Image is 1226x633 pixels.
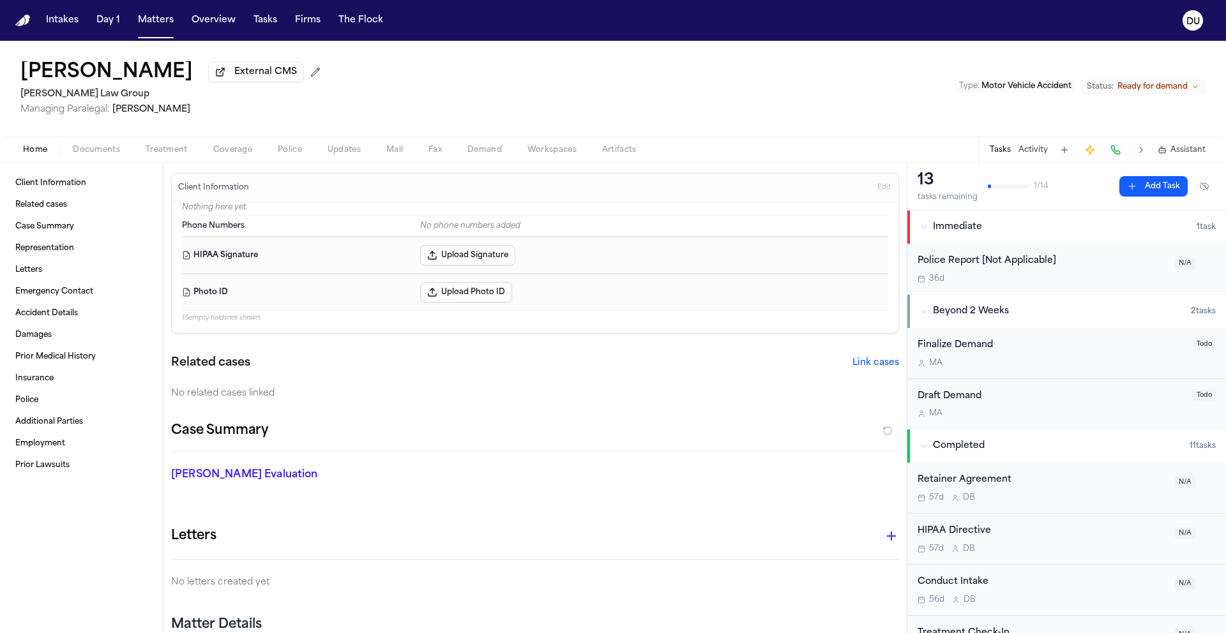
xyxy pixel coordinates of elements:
[146,145,188,155] span: Treatment
[182,282,412,302] dt: Photo ID
[23,145,47,155] span: Home
[10,325,153,345] a: Damages
[918,192,978,202] div: tasks remaining
[328,145,361,155] span: Updates
[171,421,268,441] h2: Case Summary
[10,173,153,193] a: Client Information
[929,544,944,554] span: 57d
[10,455,153,475] a: Prior Lawsuits
[1190,441,1216,451] span: 11 task s
[918,254,1167,269] div: Police Report [Not Applicable]
[907,211,1226,244] button: Immediate1task
[10,390,153,410] a: Police
[10,303,153,324] a: Accident Details
[213,145,252,155] span: Coverage
[186,9,241,32] button: Overview
[1018,145,1048,155] button: Activity
[15,15,31,27] a: Home
[278,145,302,155] span: Police
[1197,222,1216,232] span: 1 task
[1158,145,1206,155] button: Assistant
[1080,79,1206,94] button: Change status from Ready for demand
[112,105,190,114] span: [PERSON_NAME]
[15,265,42,275] span: Letters
[933,221,982,234] span: Immediate
[1056,141,1073,159] button: Add Task
[10,412,153,432] a: Additional Parties
[15,330,52,340] span: Damages
[428,145,442,155] span: Fax
[15,352,96,362] span: Prior Medical History
[964,595,976,605] span: D B
[918,524,1167,539] div: HIPAA Directive
[171,526,216,546] h1: Letters
[907,295,1226,328] button: Beyond 2 Weeks2tasks
[959,82,980,90] span: Type :
[333,9,388,32] button: The Flock
[171,387,899,400] div: No related cases linked
[182,313,888,323] p: 15 empty fields not shown.
[133,9,179,32] button: Matters
[933,305,1009,318] span: Beyond 2 Weeks
[15,308,78,318] span: Accident Details
[874,177,895,198] button: Edit
[15,287,93,297] span: Emergency Contact
[907,429,1226,463] button: Completed11tasks
[41,9,84,32] button: Intakes
[963,544,975,554] span: D B
[1081,141,1099,159] button: Create Immediate Task
[91,9,125,32] button: Day 1
[918,170,978,191] div: 13
[1119,176,1188,197] button: Add Task
[208,62,304,82] button: External CMS
[176,182,252,193] h3: Client Information
[907,514,1226,565] div: Open task: HIPAA Directive
[10,368,153,389] a: Insurance
[420,221,888,231] div: No phone numbers added
[171,354,250,372] h2: Related cases
[918,389,1185,404] div: Draft Demand
[918,473,1167,488] div: Retainer Agreement
[1117,82,1188,92] span: Ready for demand
[20,61,193,84] h1: [PERSON_NAME]
[290,9,326,32] button: Firms
[15,15,31,27] img: Finch Logo
[15,438,65,449] span: Employment
[1087,82,1114,92] span: Status:
[15,200,67,210] span: Related cases
[182,221,245,231] span: Phone Numbers
[171,575,899,590] p: No letters created yet
[1193,338,1216,350] span: Todo
[248,9,282,32] button: Tasks
[907,244,1226,294] div: Open task: Police Report [Not Applicable]
[10,346,153,367] a: Prior Medical History
[1175,527,1195,539] span: N/A
[929,274,944,284] span: 36d
[15,178,86,188] span: Client Information
[981,82,1071,90] span: Motor Vehicle Accident
[929,358,942,368] span: M A
[73,145,120,155] span: Documents
[877,183,891,192] span: Edit
[171,467,404,482] p: [PERSON_NAME] Evaluation
[1175,476,1195,488] span: N/A
[420,282,512,302] button: Upload Photo ID
[15,395,38,405] span: Police
[20,87,326,102] h2: [PERSON_NAME] Law Group
[1107,141,1124,159] button: Make a Call
[10,260,153,280] a: Letters
[907,379,1226,429] div: Open task: Draft Demand
[15,460,70,470] span: Prior Lawsuits
[10,238,153,258] a: Representation
[907,328,1226,379] div: Open task: Finalize Demand
[15,243,74,253] span: Representation
[1175,257,1195,269] span: N/A
[602,145,637,155] span: Artifacts
[1175,577,1195,590] span: N/A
